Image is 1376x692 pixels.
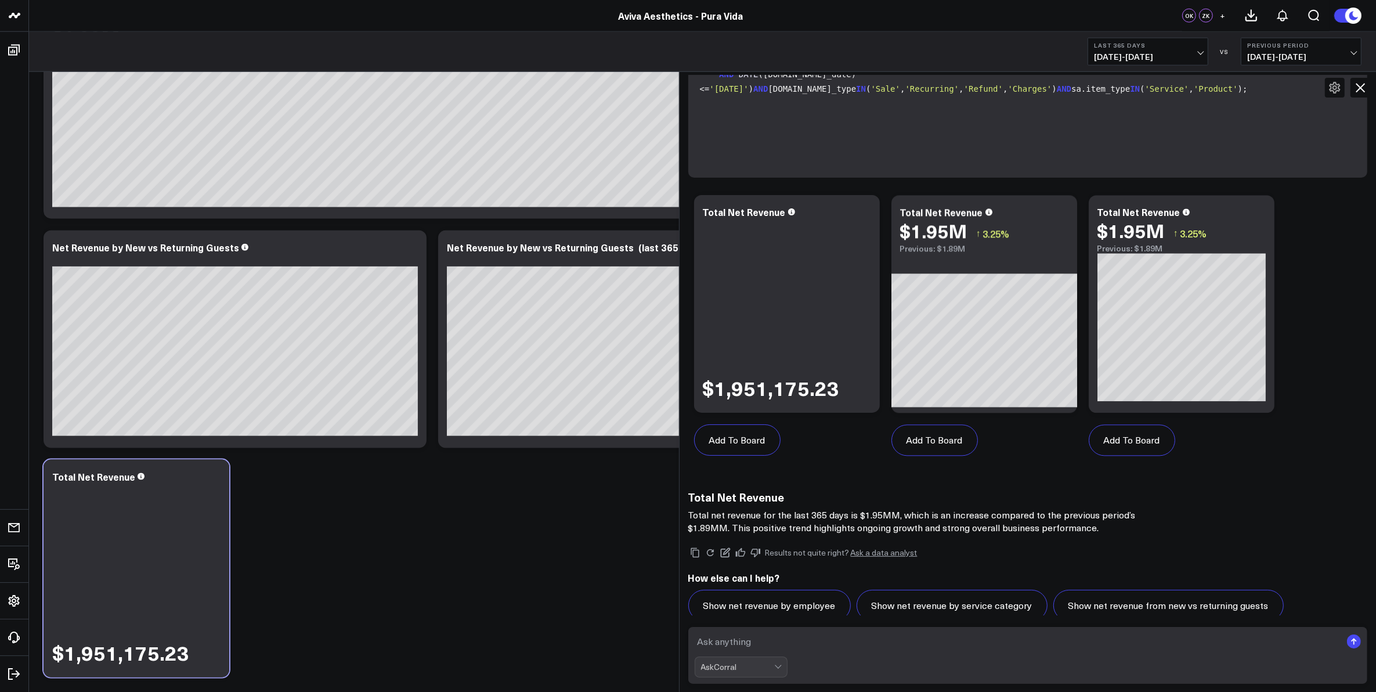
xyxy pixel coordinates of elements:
[688,509,1153,534] p: Total net revenue for the last 365 days is $1.95MM, which is an increase compared to the previous...
[1220,12,1226,20] span: +
[1214,48,1235,55] div: VS
[983,227,1010,240] span: 3.25%
[976,226,981,241] span: ↑
[1180,227,1207,240] span: 3.25%
[905,84,959,93] span: 'Recurring'
[1008,84,1052,93] span: 'Charges'
[1173,226,1178,241] span: ↑
[1130,84,1140,93] span: IN
[619,9,743,22] a: Aviva Aesthetics - Pura Vida
[688,571,1368,584] h2: How else can I help?
[688,590,851,621] button: Show net revenue by employee
[701,662,774,672] div: AskCorral
[964,84,1003,93] span: 'Refund'
[688,491,1153,503] h3: Total Net Revenue
[1216,9,1230,23] button: +
[447,241,705,254] div: Net Revenue by New vs Returning Guests (last 365 days)
[1247,42,1355,49] b: Previous Period
[1094,42,1202,49] b: Last 365 Days
[52,241,239,254] div: Net Revenue by New vs Returning Guests
[851,549,918,557] a: Ask a data analyst
[1097,244,1266,253] div: Previous: $1.89M
[871,84,901,93] span: 'Sale'
[1094,52,1202,62] span: [DATE] - [DATE]
[703,206,786,218] div: Total Net Revenue
[703,378,840,398] div: $1,951,175.23
[688,546,702,560] button: Copy
[52,643,189,663] div: $1,951,175.23
[900,220,967,241] div: $1.95M
[1194,84,1238,93] span: 'Product'
[1145,84,1189,93] span: 'Service'
[52,470,135,483] div: Total Net Revenue
[1057,84,1071,93] span: AND
[1247,52,1355,62] span: [DATE] - [DATE]
[857,590,1048,621] button: Show net revenue by service category
[1097,220,1165,241] div: $1.95M
[719,70,734,79] span: AND
[1182,9,1196,23] div: OK
[900,244,1068,253] div: Previous: $1.89M
[1053,590,1284,621] button: Show net revenue from new vs returning guests
[694,424,781,456] button: Add To Board
[1088,38,1208,66] button: Last 365 Days[DATE]-[DATE]
[1097,206,1180,218] div: Total Net Revenue
[900,206,983,218] div: Total Net Revenue
[753,84,768,93] span: AND
[1241,38,1361,66] button: Previous Period[DATE]-[DATE]
[709,84,748,93] span: '[DATE]'
[856,84,866,93] span: IN
[739,70,759,79] span: DATE
[765,547,850,558] span: Results not quite right?
[1199,9,1213,23] div: ZK
[891,424,978,456] button: Add To Board
[1089,424,1175,456] button: Add To Board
